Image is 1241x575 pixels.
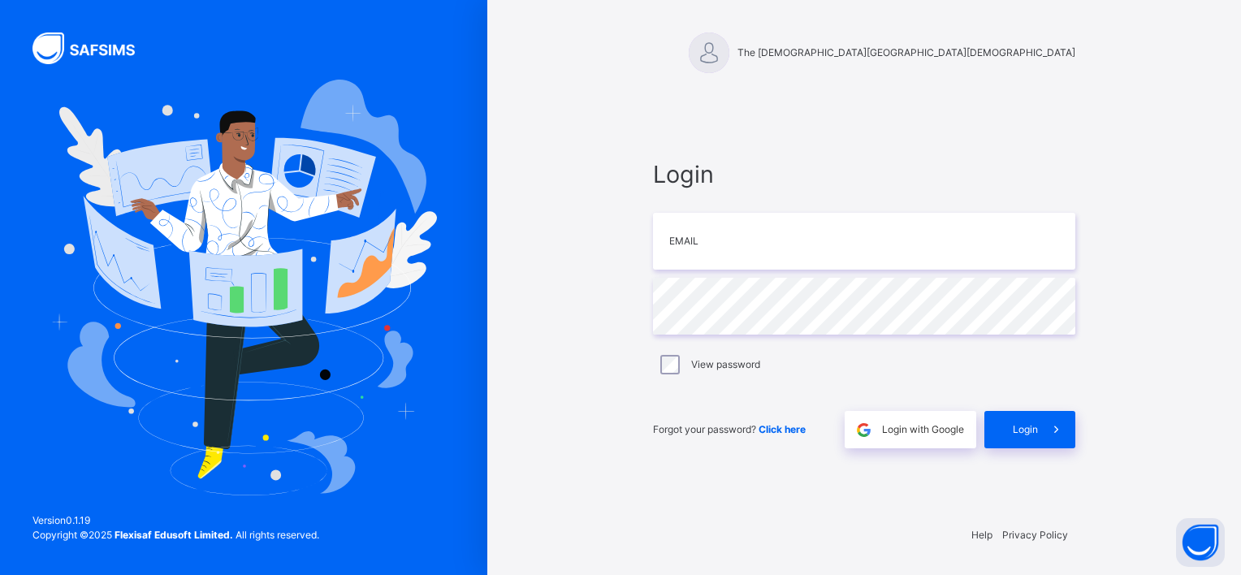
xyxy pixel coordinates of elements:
[854,421,873,439] img: google.396cfc9801f0270233282035f929180a.svg
[653,423,806,435] span: Forgot your password?
[32,513,319,528] span: Version 0.1.19
[1013,422,1038,437] span: Login
[971,529,992,541] a: Help
[653,157,1075,192] span: Login
[32,529,319,541] span: Copyright © 2025 All rights reserved.
[737,45,1075,60] span: The [DEMOGRAPHIC_DATA][GEOGRAPHIC_DATA][DEMOGRAPHIC_DATA]
[115,529,233,541] strong: Flexisaf Edusoft Limited.
[32,32,154,64] img: SAFSIMS Logo
[691,357,760,372] label: View password
[759,423,806,435] a: Click here
[50,80,437,495] img: Hero Image
[1002,529,1068,541] a: Privacy Policy
[1176,518,1225,567] button: Open asap
[882,422,964,437] span: Login with Google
